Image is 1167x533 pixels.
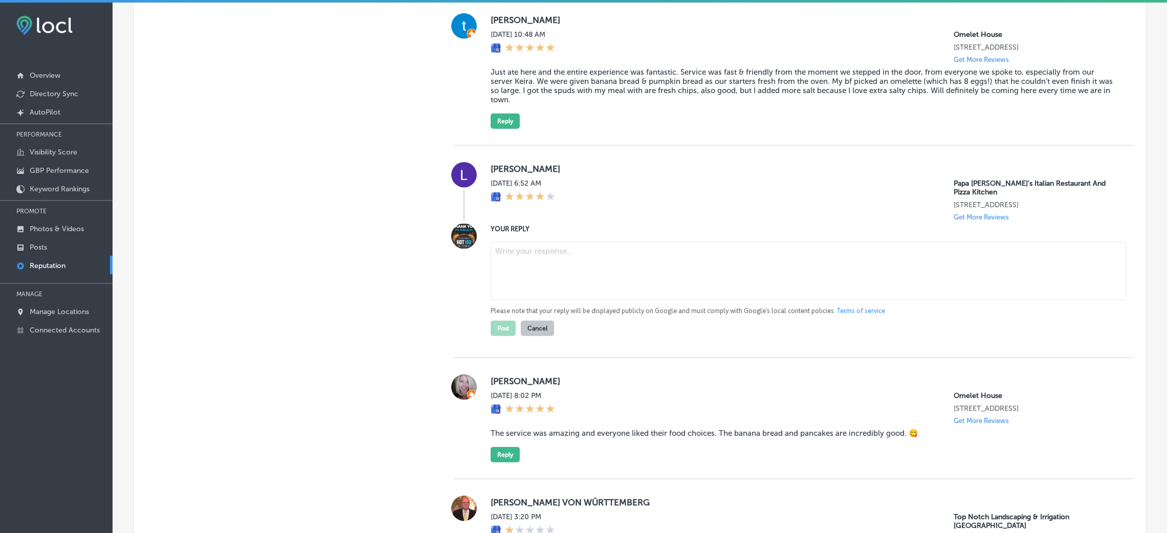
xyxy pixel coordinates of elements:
[505,404,555,415] div: 5 Stars
[505,43,555,54] div: 5 Stars
[491,447,520,462] button: Reply
[954,43,1117,52] p: 2227 North Rampart Boulevard
[491,391,555,400] label: [DATE] 8:02 PM
[451,224,477,249] img: Image
[30,90,78,98] p: Directory Sync
[837,306,885,316] a: Terms of service
[491,513,555,521] label: [DATE] 3:20 PM
[30,225,84,233] p: Photos & Videos
[954,201,1117,209] p: 6200 N Atlantic Ave
[491,376,1117,386] label: [PERSON_NAME]
[491,164,1117,174] label: [PERSON_NAME]
[954,404,1117,413] p: 2227 North Rampart Boulevard
[30,307,89,316] p: Manage Locations
[30,261,65,270] p: Reputation
[30,71,60,80] p: Overview
[954,391,1117,400] p: Omelet House
[491,225,1117,233] label: YOUR REPLY
[954,417,1009,425] p: Get More Reviews
[954,213,1009,221] p: Get More Reviews
[954,56,1009,63] p: Get More Reviews
[954,30,1117,39] p: Omelet House
[491,15,1117,25] label: [PERSON_NAME]
[521,321,554,336] button: Cancel
[491,429,1117,438] blockquote: The service was amazing and everyone liked their food choices. The banana bread and pancakes are ...
[30,108,60,117] p: AutoPilot
[491,306,1117,316] p: Please note that your reply will be displayed publicly on Google and must comply with Google's lo...
[491,497,1117,507] label: [PERSON_NAME] VON WÜRTTEMBERG
[954,179,1117,196] p: Papa Vito's Italian Restaurant And Pizza Kitchen
[505,192,555,203] div: 4 Stars
[491,68,1117,104] blockquote: Just ate here and the entire experience was fantastic. Service was fast & friendly from the momen...
[491,321,516,336] button: Post
[954,513,1117,530] p: Top Notch Landscaping & Irrigation Vero Beach
[491,179,555,188] label: [DATE] 6:52 AM
[30,148,77,157] p: Visibility Score
[16,16,73,35] img: fda3e92497d09a02dc62c9cd864e3231.png
[30,166,89,175] p: GBP Performance
[30,185,90,193] p: Keyword Rankings
[30,243,47,252] p: Posts
[30,326,100,335] p: Connected Accounts
[491,114,520,129] button: Reply
[491,30,555,39] label: [DATE] 10:48 AM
